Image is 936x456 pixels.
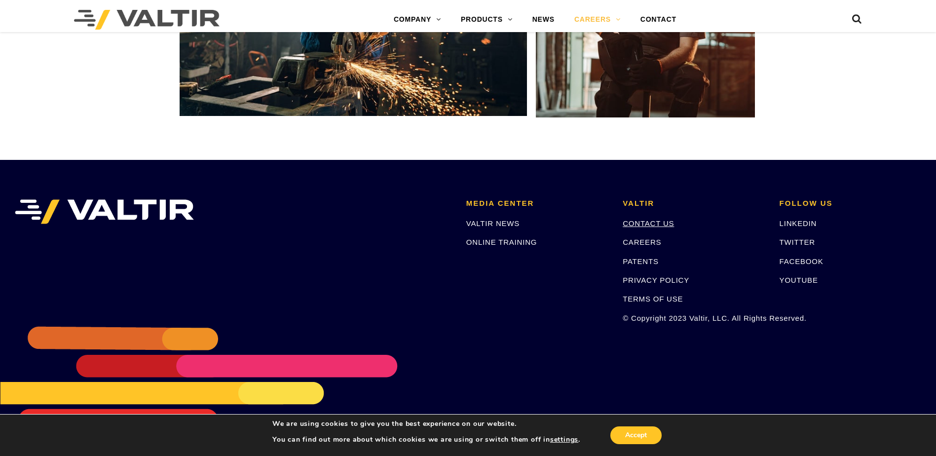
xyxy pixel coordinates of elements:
[272,419,580,428] p: We are using cookies to give you the best experience on our website.
[466,219,520,228] a: VALTIR NEWS
[550,435,578,444] button: settings
[780,219,817,228] a: LINKEDIN
[780,238,815,246] a: TWITTER
[780,276,818,284] a: YOUTUBE
[631,10,686,30] a: CONTACT
[623,238,661,246] a: CAREERS
[623,219,674,228] a: CONTACT US
[623,276,689,284] a: PRIVACY POLICY
[623,257,659,266] a: PATENTS
[523,10,564,30] a: NEWS
[623,312,764,324] p: © Copyright 2023 Valtir, LLC. All Rights Reserved.
[384,10,451,30] a: COMPANY
[623,295,683,303] a: TERMS OF USE
[15,199,194,224] img: VALTIR
[780,199,921,208] h2: FOLLOW US
[623,199,764,208] h2: VALTIR
[780,257,824,266] a: FACEBOOK
[466,199,608,208] h2: MEDIA CENTER
[610,426,662,444] button: Accept
[451,10,523,30] a: PRODUCTS
[272,435,580,444] p: You can find out more about which cookies we are using or switch them off in .
[74,10,220,30] img: Valtir
[466,238,537,246] a: ONLINE TRAINING
[564,10,631,30] a: CAREERS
